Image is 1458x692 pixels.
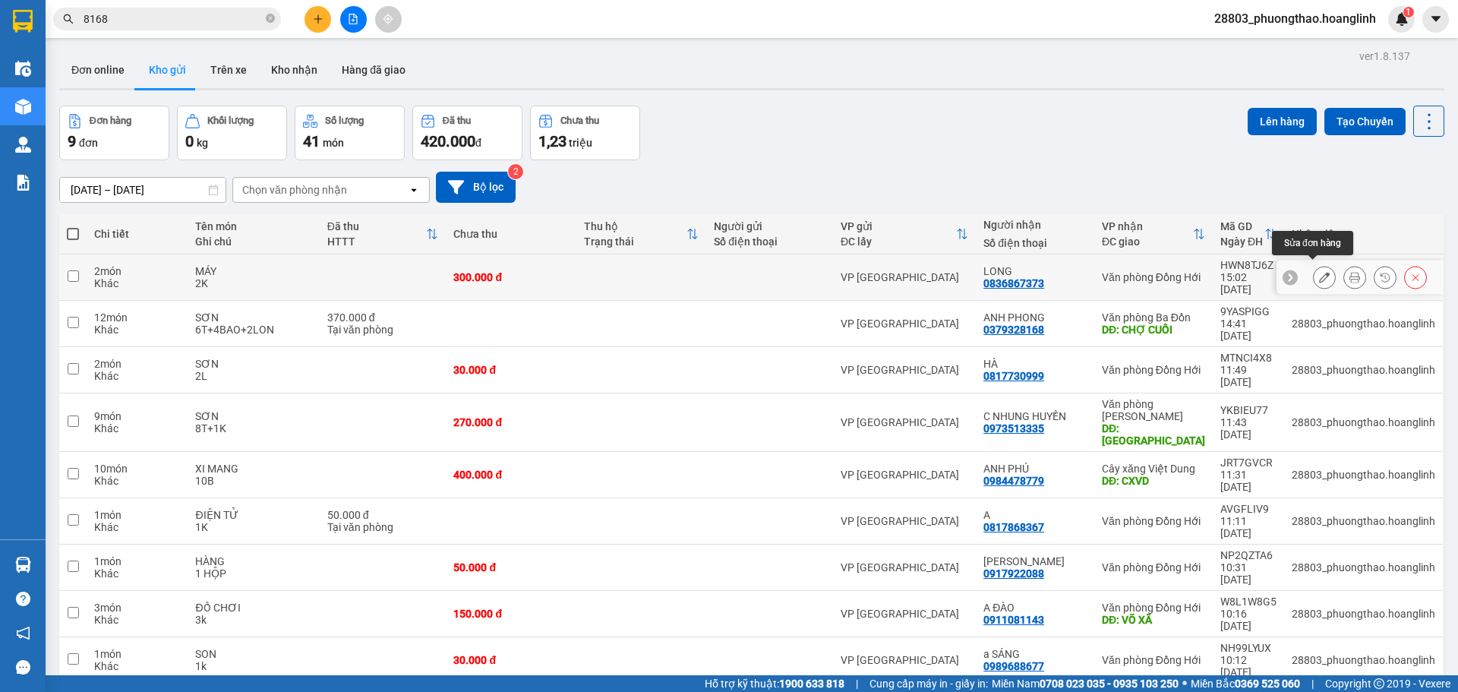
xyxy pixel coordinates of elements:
[375,6,402,33] button: aim
[841,235,956,248] div: ĐC lấy
[383,14,393,24] span: aim
[1102,235,1193,248] div: ĐC giao
[453,271,568,283] div: 300.000 đ
[983,265,1087,277] div: LONG
[841,220,956,232] div: VP gửi
[16,592,30,606] span: question-circle
[841,608,968,620] div: VP [GEOGRAPHIC_DATA]
[1191,675,1300,692] span: Miền Bắc
[16,660,30,675] span: message
[84,11,263,27] input: Tìm tên, số ĐT hoặc mã đơn
[90,115,131,126] div: Đơn hàng
[1220,416,1277,441] div: 11:43 [DATE]
[94,358,180,370] div: 2 món
[530,106,640,160] button: Chưa thu1,23 triệu
[983,324,1044,336] div: 0379328168
[841,364,968,376] div: VP [GEOGRAPHIC_DATA]
[320,214,447,254] th: Toggle SortBy
[983,277,1044,289] div: 0836867373
[983,555,1087,567] div: THÙY ANH
[195,648,311,660] div: SON
[1220,271,1277,295] div: 15:02 [DATE]
[983,237,1087,249] div: Số điện thoại
[1292,469,1435,481] div: 28803_phuongthao.hoanglinh
[327,220,427,232] div: Đã thu
[453,228,568,240] div: Chưa thu
[983,602,1087,614] div: A ĐÀO
[195,324,311,336] div: 6T+4BAO+2LON
[94,648,180,660] div: 1 món
[1220,654,1277,678] div: 10:12 [DATE]
[508,164,523,179] sup: 2
[983,219,1087,231] div: Người nhận
[443,115,471,126] div: Đã thu
[714,235,825,248] div: Số điện thoại
[841,318,968,330] div: VP [GEOGRAPHIC_DATA]
[94,509,180,521] div: 1 món
[1292,416,1435,428] div: 28803_phuongthao.hoanglinh
[327,509,439,521] div: 50.000 đ
[992,675,1179,692] span: Miền Nam
[94,555,180,567] div: 1 món
[13,10,33,33] img: logo-vxr
[1220,608,1277,632] div: 10:16 [DATE]
[1220,259,1277,271] div: HWN8TJ6Z
[266,14,275,23] span: close-circle
[983,660,1044,672] div: 0989688677
[983,358,1087,370] div: HÀ
[1422,6,1449,33] button: caret-down
[1248,108,1317,135] button: Lên hàng
[983,521,1044,533] div: 0817868367
[195,220,311,232] div: Tên món
[185,132,194,150] span: 0
[327,235,427,248] div: HTTT
[195,265,311,277] div: MÁY
[1102,422,1205,447] div: DĐ: KIẾN GIANG
[15,175,31,191] img: solution-icon
[195,602,311,614] div: ĐỒ CHƠI
[1292,608,1435,620] div: 28803_phuongthao.hoanglinh
[1220,596,1277,608] div: W8L1W8G5
[60,178,226,202] input: Select a date range.
[198,52,259,88] button: Trên xe
[560,115,599,126] div: Chưa thu
[841,515,968,527] div: VP [GEOGRAPHIC_DATA]
[295,106,405,160] button: Số lượng41món
[1374,678,1384,689] span: copyright
[1102,311,1205,324] div: Văn phòng Ba Đồn
[195,358,311,370] div: SƠN
[1292,318,1435,330] div: 28803_phuongthao.hoanglinh
[1220,352,1277,364] div: MTNCI4X8
[63,14,74,24] span: search
[1220,318,1277,342] div: 14:41 [DATE]
[1406,7,1411,17] span: 1
[330,52,418,88] button: Hàng đã giao
[453,469,568,481] div: 400.000 đ
[197,137,208,149] span: kg
[983,475,1044,487] div: 0984478779
[94,475,180,487] div: Khác
[1220,305,1277,318] div: 9YASPIGG
[1395,12,1409,26] img: icon-new-feature
[983,311,1087,324] div: ANH PHONG
[453,608,568,620] div: 150.000 đ
[1292,561,1435,574] div: 28803_phuongthao.hoanglinh
[1220,235,1264,248] div: Ngày ĐH
[1292,515,1435,527] div: 28803_phuongthao.hoanglinh
[779,678,844,690] strong: 1900 633 818
[94,614,180,626] div: Khác
[59,106,169,160] button: Đơn hàng9đơn
[983,463,1087,475] div: ANH PHÚ
[569,137,592,149] span: triệu
[340,6,367,33] button: file-add
[327,324,439,336] div: Tại văn phòng
[94,567,180,580] div: Khác
[1102,614,1205,626] div: DĐ: VÕ XÃ
[195,410,311,422] div: SƠN
[195,463,311,475] div: XI MANG
[841,469,968,481] div: VP [GEOGRAPHIC_DATA]
[94,422,180,434] div: Khác
[1182,681,1187,687] span: ⚪️
[841,416,968,428] div: VP [GEOGRAPHIC_DATA]
[408,184,420,196] svg: open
